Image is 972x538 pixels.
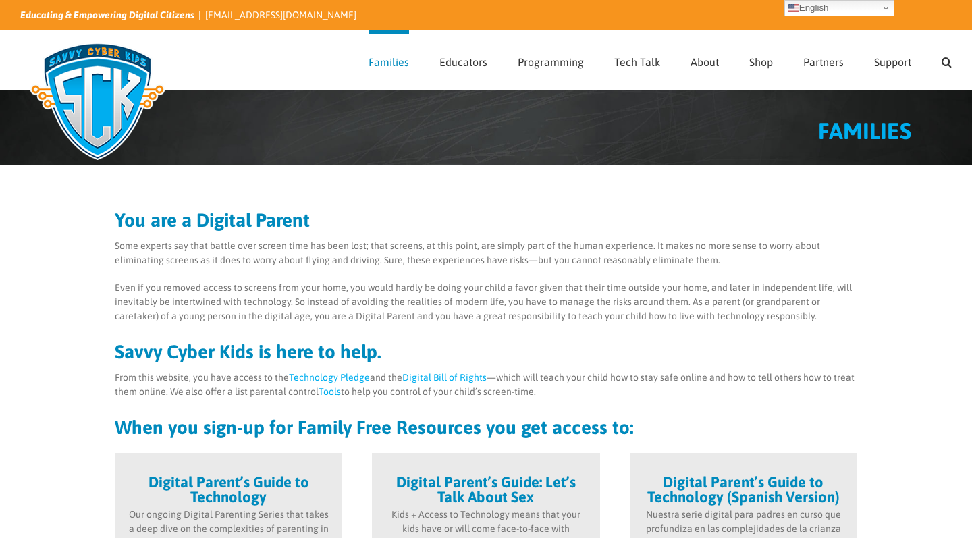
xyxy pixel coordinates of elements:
[20,9,194,20] i: Educating & Empowering Digital Citizens
[148,473,309,506] strong: Digital Parent’s Guide to Technology
[369,30,409,90] a: Families
[115,211,857,230] h2: You are a Digital Parent
[319,386,341,397] a: Tools
[691,30,719,90] a: About
[647,473,840,506] strong: Digital Parent’s Guide to Technology (Spanish Version)
[289,372,370,383] a: Technology Pledge
[803,30,844,90] a: Partners
[749,57,773,68] span: Shop
[818,117,911,144] span: FAMILIES
[691,57,719,68] span: About
[115,239,857,267] p: Some experts say that battle over screen time has been lost; that screens, at this point, are sim...
[439,57,487,68] span: Educators
[874,30,911,90] a: Support
[614,57,660,68] span: Tech Talk
[115,371,857,399] p: From this website, you have access to the and the —which will teach your child how to stay safe o...
[115,342,857,361] h2: Savvy Cyber Kids is here to help.
[205,9,356,20] a: [EMAIL_ADDRESS][DOMAIN_NAME]
[396,473,576,506] strong: Digital Parent’s Guide: Let’s Talk About Sex
[788,3,799,14] img: en
[803,57,844,68] span: Partners
[20,34,175,169] img: Savvy Cyber Kids Logo
[874,57,911,68] span: Support
[369,57,409,68] span: Families
[115,416,634,438] strong: When you sign-up for Family Free Resources you get access to:
[115,281,857,323] p: Even if you removed access to screens from your home, you would hardly be doing your child a favo...
[614,30,660,90] a: Tech Talk
[439,30,487,90] a: Educators
[518,57,584,68] span: Programming
[942,30,952,90] a: Search
[402,372,487,383] a: Digital Bill of Rights
[518,30,584,90] a: Programming
[749,30,773,90] a: Shop
[369,30,952,90] nav: Main Menu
